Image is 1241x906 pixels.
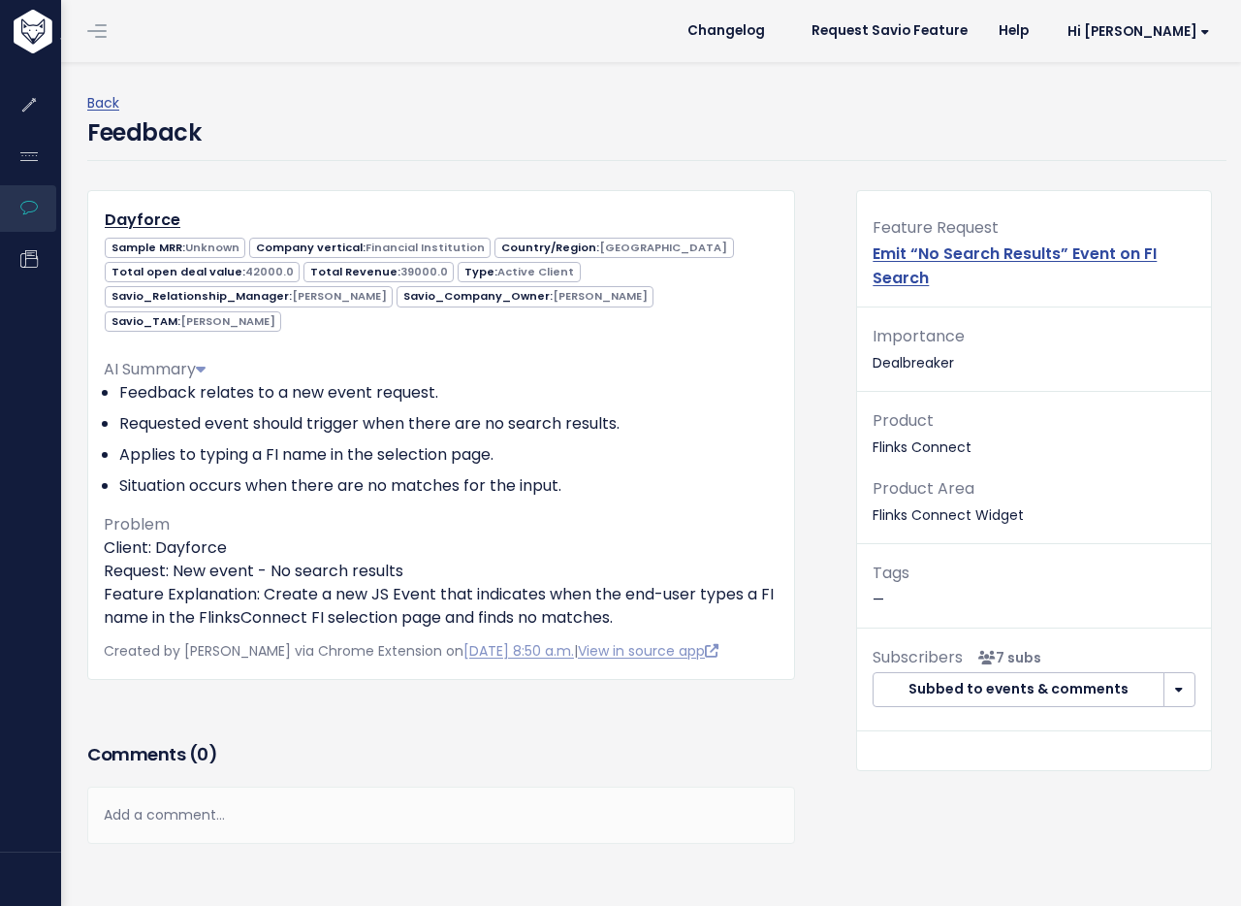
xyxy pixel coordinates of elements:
p: Flinks Connect Widget [873,475,1195,528]
a: Back [87,93,119,113]
a: [DATE] 8:50 a.m. [463,641,574,661]
span: Savio_Relationship_Manager: [105,286,393,307]
span: <p><strong>Subscribers</strong><br><br> - Hessam Abbasi<br> - Pauline Sanni<br> - Joseph Hargreav... [971,648,1041,667]
span: [PERSON_NAME] [292,288,387,304]
span: 39000.0 [400,264,448,279]
span: Importance [873,325,965,347]
span: Financial Institution [366,240,485,255]
span: Created by [PERSON_NAME] via Chrome Extension on | [104,641,718,661]
span: [PERSON_NAME] [553,288,648,304]
span: Company vertical: [249,238,491,258]
li: Applies to typing a FI name in the selection page. [119,443,779,467]
span: Type: [458,262,580,282]
a: Emit “No Search Results” Event on FI Search [873,243,1157,289]
span: 42000.0 [245,264,294,279]
p: Dealbreaker [873,323,1195,375]
h4: Feedback [87,115,201,150]
span: Sample MRR: [105,238,245,258]
a: View in source app [578,641,718,661]
a: Hi [PERSON_NAME] [1044,16,1225,47]
li: Situation occurs when there are no matches for the input. [119,474,779,498]
a: Help [983,16,1044,46]
span: Country/Region: [494,238,733,258]
a: Request Savio Feature [796,16,983,46]
span: Total Revenue: [303,262,454,282]
h3: Comments ( ) [87,741,795,768]
span: Tags [873,562,909,584]
span: Active Client [497,264,574,279]
div: Add a comment... [87,787,795,844]
span: [PERSON_NAME] [180,313,275,329]
span: AI Summary [104,358,206,380]
a: Dayforce [105,209,180,231]
p: Client: Dayforce Request: New event - No search results Feature Explanation: Create a new JS Even... [104,536,779,630]
button: Subbed to events & comments [873,672,1163,707]
span: Total open deal value: [105,262,300,282]
li: Feedback relates to a new event request. [119,381,779,404]
p: Flinks Connect [873,407,1195,460]
span: Product Area [873,477,974,500]
span: Unknown [185,240,239,255]
span: Savio_Company_Owner: [397,286,653,307]
span: Product [873,409,934,432]
span: Hi [PERSON_NAME] [1067,24,1210,39]
span: Problem [104,513,170,535]
span: Savio_TAM: [105,311,281,332]
li: Requested event should trigger when there are no search results. [119,412,779,436]
p: — [873,560,1195,612]
span: Feature Request [873,216,999,239]
span: 0 [197,742,208,766]
span: Changelog [687,24,765,38]
span: [GEOGRAPHIC_DATA] [599,240,727,255]
img: logo-white.9d6f32f41409.svg [9,10,159,53]
span: Subscribers [873,646,963,668]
